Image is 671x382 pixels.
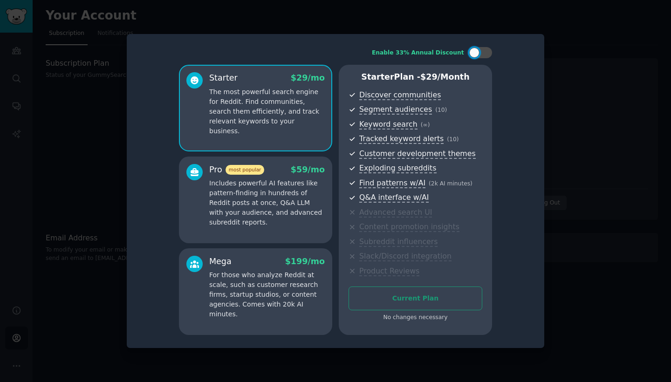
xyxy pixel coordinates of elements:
[359,252,452,261] span: Slack/Discord integration
[429,180,472,187] span: ( 2k AI minutes )
[291,165,325,174] span: $ 59 /mo
[359,120,418,130] span: Keyword search
[209,164,264,176] div: Pro
[447,136,459,143] span: ( 10 )
[209,178,325,227] p: Includes powerful AI features like pattern-finding in hundreds of Reddit posts at once, Q&A LLM w...
[359,222,459,232] span: Content promotion insights
[359,266,419,276] span: Product Reviews
[209,72,238,84] div: Starter
[372,49,464,57] div: Enable 33% Annual Discount
[209,270,325,319] p: For those who analyze Reddit at scale, such as customer research firms, startup studios, or conte...
[209,256,232,267] div: Mega
[349,71,482,83] p: Starter Plan -
[359,237,438,247] span: Subreddit influencers
[359,208,432,218] span: Advanced search UI
[359,134,444,144] span: Tracked keyword alerts
[291,73,325,82] span: $ 29 /mo
[359,90,441,100] span: Discover communities
[359,105,432,115] span: Segment audiences
[435,107,447,113] span: ( 10 )
[349,314,482,322] div: No changes necessary
[226,165,265,175] span: most popular
[420,72,470,82] span: $ 29 /month
[359,149,476,159] span: Customer development themes
[421,122,430,128] span: ( ∞ )
[359,193,429,203] span: Q&A interface w/AI
[359,178,425,188] span: Find patterns w/AI
[285,257,325,266] span: $ 199 /mo
[209,87,325,136] p: The most powerful search engine for Reddit. Find communities, search them efficiently, and track ...
[359,164,436,173] span: Exploding subreddits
